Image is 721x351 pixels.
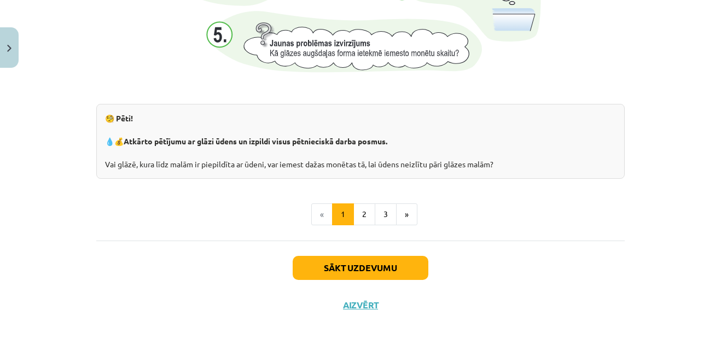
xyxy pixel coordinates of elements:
button: 2 [353,203,375,225]
button: 1 [332,203,354,225]
button: » [396,203,417,225]
strong: 🧐 Pēti! [105,113,133,123]
img: icon-close-lesson-0947bae3869378f0d4975bcd49f059093ad1ed9edebbc8119c70593378902aed.svg [7,45,11,52]
strong: Atkārto pētījumu ar glāzi ūdens un izpildi visus pētnieciskā darba posmus. [124,136,387,146]
button: Aizvērt [340,300,381,311]
button: Sākt uzdevumu [293,256,428,280]
button: 3 [375,203,397,225]
nav: Page navigation example [96,203,625,225]
div: 💧💰 Vai glāzē, kura līdz malām ir piepildīta ar ūdeni, var iemest dažas monētas tā, lai ūdens neiz... [96,104,625,179]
